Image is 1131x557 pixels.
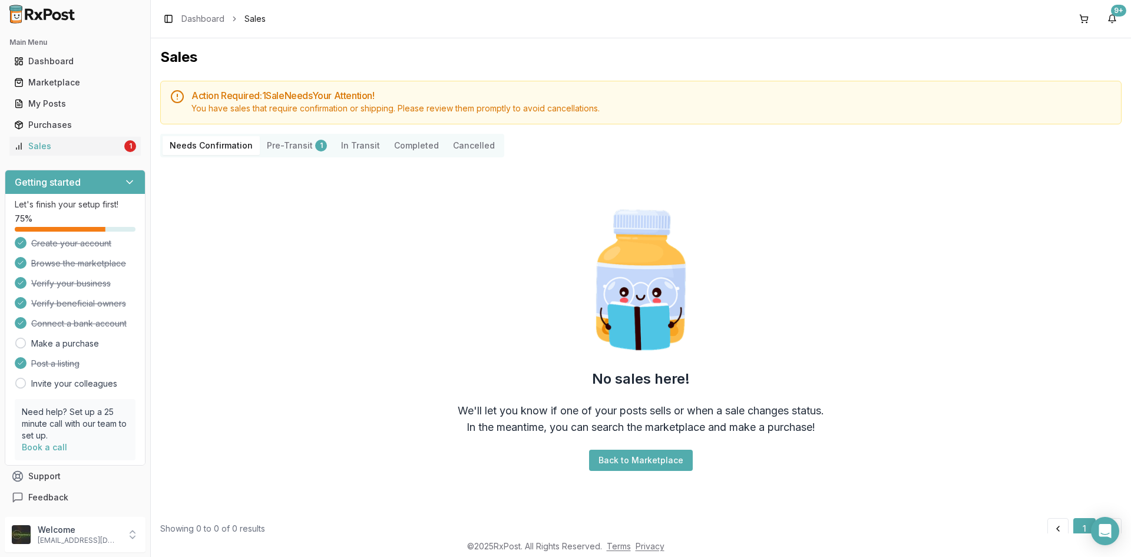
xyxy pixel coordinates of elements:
[636,541,664,551] a: Privacy
[14,119,136,131] div: Purchases
[592,370,690,388] h2: No sales here!
[5,116,145,134] button: Purchases
[22,442,67,452] a: Book a call
[1091,517,1119,545] div: Open Intercom Messenger
[5,466,145,487] button: Support
[31,278,111,289] span: Verify your business
[191,91,1112,100] h5: Action Required: 1 Sale Need s Your Attention!
[31,378,117,390] a: Invite your colleagues
[467,419,815,436] div: In the meantime, you can search the marketplace and make a purchase!
[9,93,141,114] a: My Posts
[607,541,631,551] a: Terms
[38,524,120,536] p: Welcome
[5,73,145,92] button: Marketplace
[315,140,327,151] div: 1
[5,94,145,113] button: My Posts
[1103,9,1122,28] button: 9+
[28,492,68,503] span: Feedback
[1111,5,1126,17] div: 9+
[160,523,265,535] div: Showing 0 to 0 of 0 results
[15,199,135,210] p: Let's finish your setup first!
[124,140,136,152] div: 1
[163,136,260,155] button: Needs Confirmation
[14,98,136,110] div: My Posts
[244,13,266,25] span: Sales
[9,72,141,93] a: Marketplace
[31,238,111,249] span: Create your account
[589,450,693,471] button: Back to Marketplace
[15,175,81,189] h3: Getting started
[9,38,141,47] h2: Main Menu
[260,136,334,155] button: Pre-Transit
[5,5,80,24] img: RxPost Logo
[14,77,136,88] div: Marketplace
[38,536,120,545] p: [EMAIL_ADDRESS][DOMAIN_NAME]
[1073,518,1096,539] button: 1
[31,298,126,309] span: Verify beneficial owners
[191,103,1112,114] div: You have sales that require confirmation or shipping. Please review them promptly to avoid cancel...
[9,114,141,136] a: Purchases
[458,403,824,419] div: We'll let you know if one of your posts sells or when a sale changes status.
[446,136,502,155] button: Cancelled
[5,52,145,71] button: Dashboard
[14,140,122,152] div: Sales
[387,136,446,155] button: Completed
[31,318,127,329] span: Connect a bank account
[31,258,126,269] span: Browse the marketplace
[334,136,387,155] button: In Transit
[9,136,141,157] a: Sales1
[5,137,145,156] button: Sales1
[31,358,80,370] span: Post a listing
[22,406,128,441] p: Need help? Set up a 25 minute call with our team to set up.
[14,55,136,67] div: Dashboard
[181,13,266,25] nav: breadcrumb
[160,48,1122,67] h1: Sales
[31,338,99,350] a: Make a purchase
[565,205,716,355] img: Smart Pill Bottle
[15,213,32,225] span: 75 %
[9,51,141,72] a: Dashboard
[12,525,31,544] img: User avatar
[5,487,145,508] button: Feedback
[181,13,224,25] a: Dashboard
